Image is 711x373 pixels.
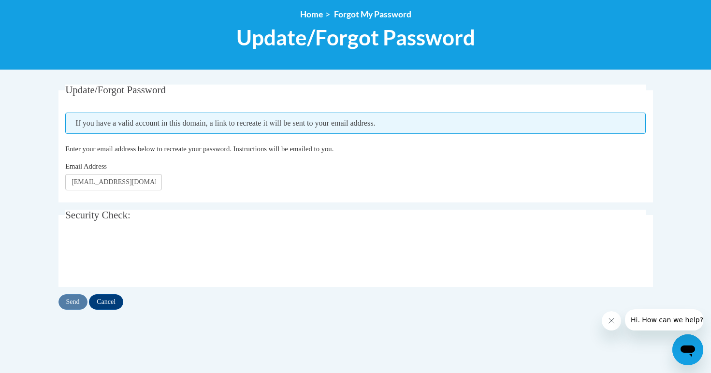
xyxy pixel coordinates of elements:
span: If you have a valid account in this domain, a link to recreate it will be sent to your email addr... [65,113,646,134]
input: Email [65,174,162,190]
iframe: Close message [602,311,621,330]
span: Forgot My Password [334,9,411,19]
span: Security Check: [65,209,131,221]
span: Update/Forgot Password [236,25,475,50]
span: Enter your email address below to recreate your password. Instructions will be emailed to you. [65,145,334,153]
iframe: Button to launch messaging window [672,334,703,365]
span: Update/Forgot Password [65,84,166,96]
span: Email Address [65,162,107,170]
a: Home [300,9,323,19]
iframe: reCAPTCHA [65,237,212,275]
input: Cancel [89,294,123,310]
iframe: Message from company [625,309,703,330]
